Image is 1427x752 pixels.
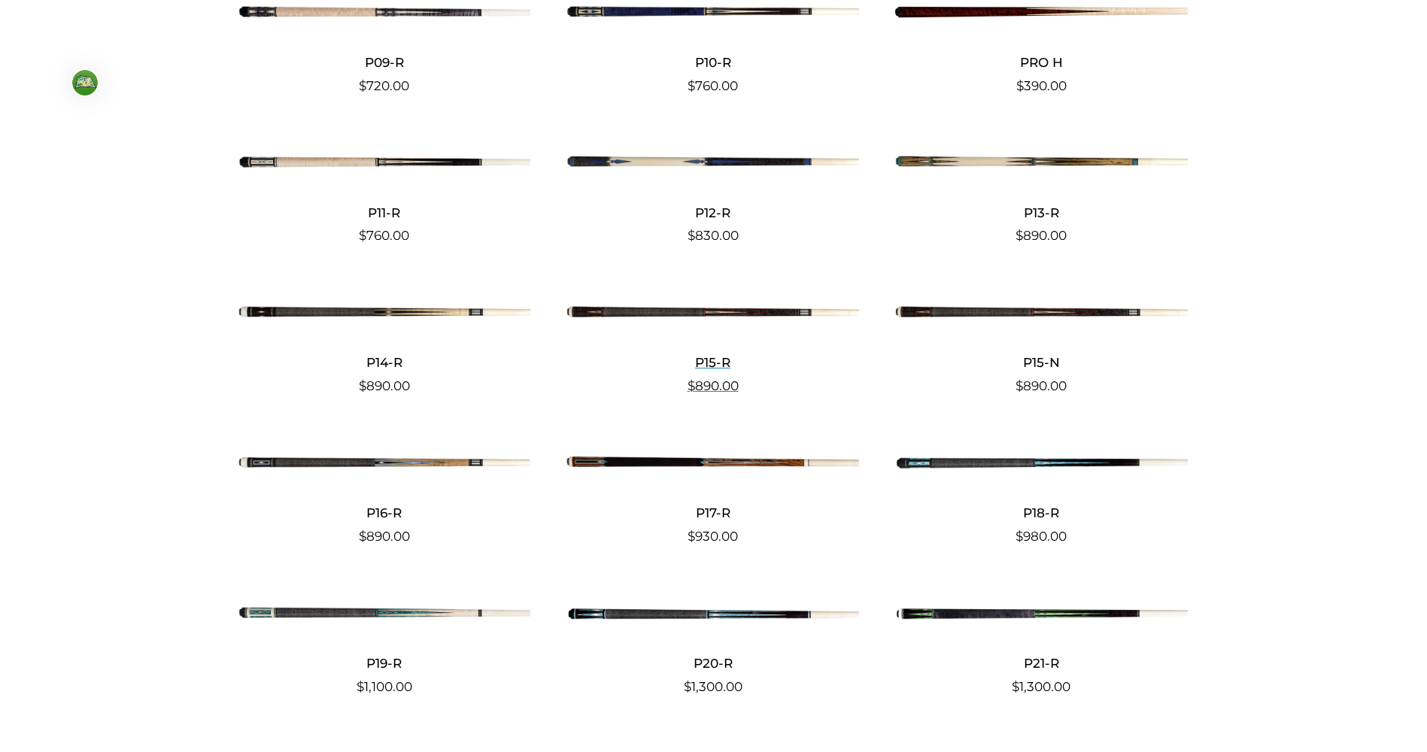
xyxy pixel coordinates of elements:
[1012,679,1070,694] bdi: 1,300.00
[688,529,738,544] bdi: 930.00
[566,138,859,246] a: P12-R $830.00
[566,288,859,337] img: P15-R
[566,650,859,678] h2: P20-R
[238,288,531,337] img: P14-R
[895,138,1188,246] a: P13-R $890.00
[238,288,531,396] a: P14-R $890.00
[238,589,531,697] a: P19-R $1,100.00
[1012,679,1019,694] span: $
[895,438,1188,487] img: P18-R
[359,228,366,243] span: $
[1016,228,1023,243] span: $
[1016,529,1067,544] bdi: 980.00
[357,679,412,694] bdi: 1,100.00
[688,228,739,243] bdi: 830.00
[566,48,859,76] h2: P10-R
[238,138,531,186] img: P11-R
[238,650,531,678] h2: P19-R
[684,679,742,694] bdi: 1,300.00
[566,499,859,527] h2: P17-R
[895,48,1188,76] h2: PRO H
[688,378,695,393] span: $
[359,228,409,243] bdi: 760.00
[1016,78,1024,93] span: $
[566,349,859,377] h2: P15-R
[895,349,1188,377] h2: P15-N
[566,589,859,638] img: P20-R
[1016,378,1067,393] bdi: 890.00
[359,378,410,393] bdi: 890.00
[238,589,531,638] img: P19-R
[895,438,1188,547] a: P18-R $980.00
[688,378,739,393] bdi: 890.00
[1016,228,1067,243] bdi: 890.00
[684,679,691,694] span: $
[238,349,531,377] h2: P14-R
[895,650,1188,678] h2: P21-R
[238,199,531,226] h2: P11-R
[566,199,859,226] h2: P12-R
[566,138,859,186] img: P12-R
[359,78,409,93] bdi: 720.00
[895,499,1188,527] h2: P18-R
[895,589,1188,638] img: P21-R
[238,138,531,246] a: P11-R $760.00
[238,438,531,547] a: P16-R $890.00
[566,438,859,487] img: P17-R
[359,529,366,544] span: $
[1016,378,1023,393] span: $
[566,438,859,547] a: P17-R $930.00
[895,138,1188,186] img: P13-R
[357,679,364,694] span: $
[566,288,859,396] a: P15-R $890.00
[895,589,1188,697] a: P21-R $1,300.00
[895,288,1188,396] a: P15-N $890.00
[895,288,1188,337] img: P15-N
[688,78,695,93] span: $
[895,199,1188,226] h2: P13-R
[1016,78,1067,93] bdi: 390.00
[238,499,531,527] h2: P16-R
[566,589,859,697] a: P20-R $1,300.00
[1016,529,1023,544] span: $
[688,78,738,93] bdi: 760.00
[688,529,695,544] span: $
[359,529,410,544] bdi: 890.00
[238,48,531,76] h2: P09-R
[238,438,531,487] img: P16-R
[359,78,366,93] span: $
[688,228,695,243] span: $
[359,378,366,393] span: $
